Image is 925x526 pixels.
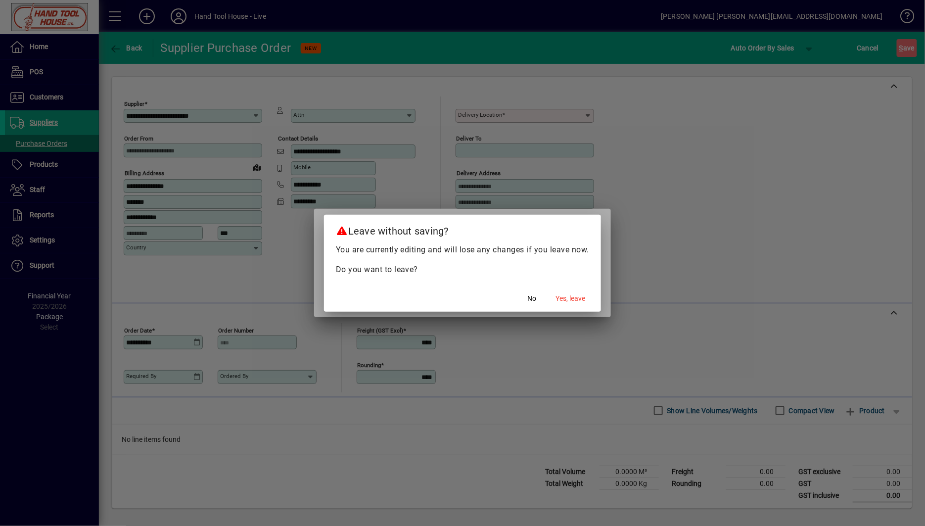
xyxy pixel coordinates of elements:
[336,244,590,256] p: You are currently editing and will lose any changes if you leave now.
[516,290,548,308] button: No
[552,290,589,308] button: Yes, leave
[336,264,590,276] p: Do you want to leave?
[527,293,536,304] span: No
[324,215,601,243] h2: Leave without saving?
[555,293,585,304] span: Yes, leave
